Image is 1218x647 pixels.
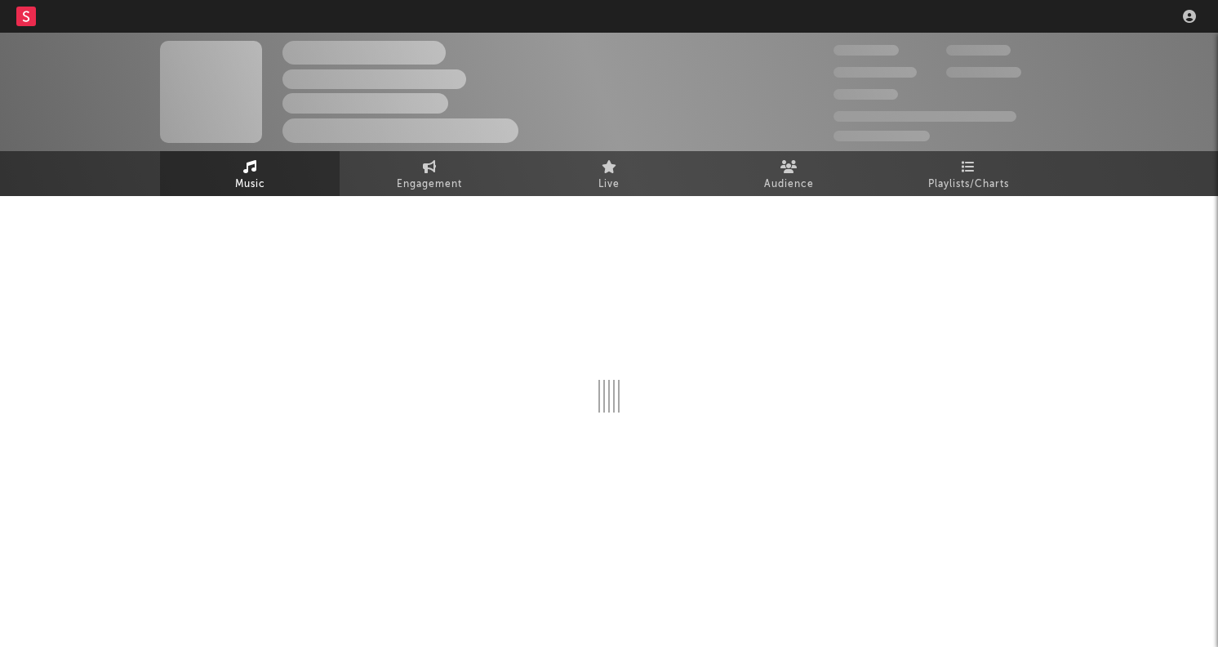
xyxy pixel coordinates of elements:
a: Audience [699,151,878,196]
span: 100,000 [946,45,1011,56]
span: Jump Score: 85.0 [833,131,930,141]
a: Music [160,151,340,196]
span: Live [598,175,620,194]
span: Engagement [397,175,462,194]
span: Playlists/Charts [928,175,1009,194]
span: 50,000,000 [833,67,917,78]
span: 100,000 [833,89,898,100]
span: Audience [764,175,814,194]
span: Music [235,175,265,194]
a: Playlists/Charts [878,151,1058,196]
span: 50,000,000 Monthly Listeners [833,111,1016,122]
span: 1,000,000 [946,67,1021,78]
span: 300,000 [833,45,899,56]
a: Engagement [340,151,519,196]
a: Live [519,151,699,196]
